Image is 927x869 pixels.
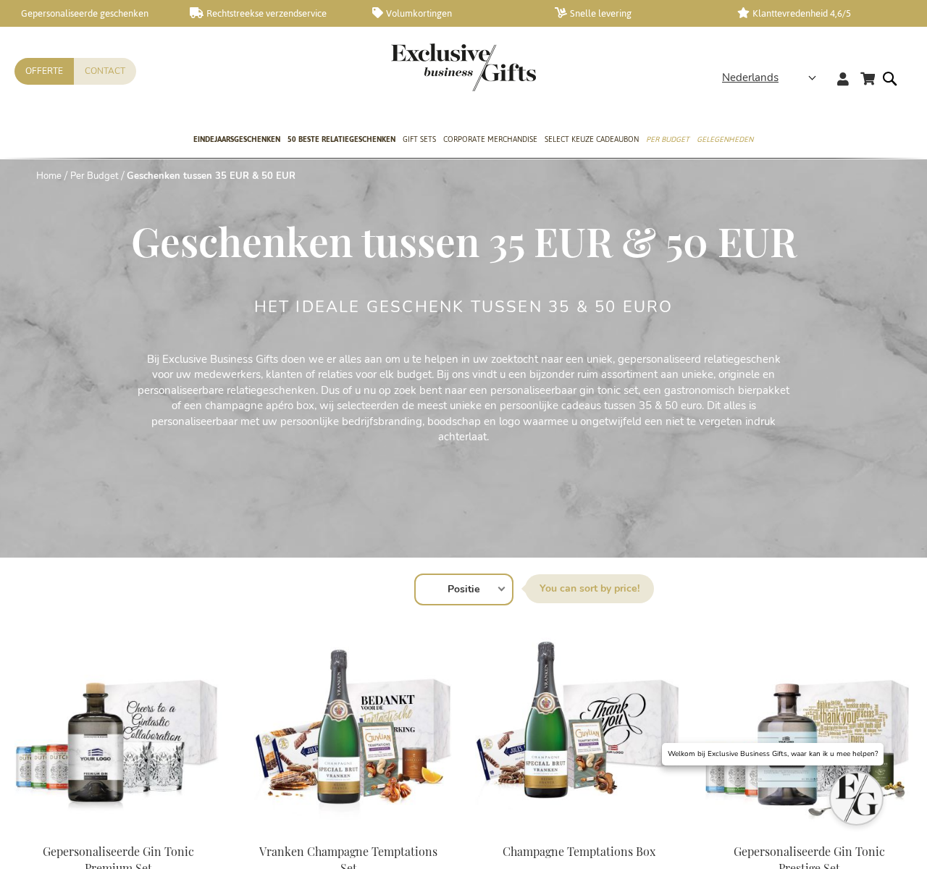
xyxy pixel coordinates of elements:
span: Per Budget [646,132,689,147]
a: Corporate Merchandise [443,122,537,159]
span: Eindejaarsgeschenken [193,132,280,147]
a: Champagne Temptations Box [503,844,655,859]
span: Nederlands [722,70,779,86]
img: Champagne Temptations Box [475,629,682,831]
a: Contact [74,58,136,85]
a: GEPERSONALISEERDE GIN TONIC COCKTAIL SET [14,826,222,839]
a: Gelegenheden [697,122,753,159]
span: 50 beste relatiegeschenken [288,132,395,147]
span: Select Keuze Cadeaubon [545,132,639,147]
a: Per Budget [646,122,689,159]
a: Select Keuze Cadeaubon [545,122,639,159]
a: Gepersonaliseerde geschenken [7,7,167,20]
span: Corporate Merchandise [443,132,537,147]
a: Personalised Gin Tonic Prestige Set [705,826,913,839]
img: Vranken Champagne Temptations Set [245,629,452,831]
strong: Geschenken tussen 35 EUR & 50 EUR [127,169,295,182]
a: Vranken Champagne Temptations Set [245,826,452,839]
span: Gift Sets [403,132,436,147]
a: store logo [391,43,463,91]
a: Champagne Temptations Box [475,826,682,839]
img: Personalised Gin Tonic Prestige Set [705,629,913,831]
span: Geschenken tussen 35 EUR & 50 EUR [131,214,797,267]
a: Snelle levering [555,7,714,20]
a: Gift Sets [403,122,436,159]
p: Bij Exclusive Business Gifts doen we er alles aan om u te helpen in uw zoektocht naar een uniek, ... [138,352,789,445]
a: Home [36,169,62,182]
a: 50 beste relatiegeschenken [288,122,395,159]
a: Offerte [14,58,74,85]
a: Volumkortingen [372,7,532,20]
a: Rechtstreekse verzendservice [190,7,349,20]
a: Eindejaarsgeschenken [193,122,280,159]
span: Gelegenheden [697,132,753,147]
img: Exclusive Business gifts logo [391,43,536,91]
h2: Het ideale geschenk tussen 35 & 50 euro [254,298,674,316]
a: Per Budget [70,169,119,182]
label: Sorteer op [525,574,654,603]
a: Klanttevredenheid 4,6/5 [737,7,897,20]
img: GEPERSONALISEERDE GIN TONIC COCKTAIL SET [14,629,222,831]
